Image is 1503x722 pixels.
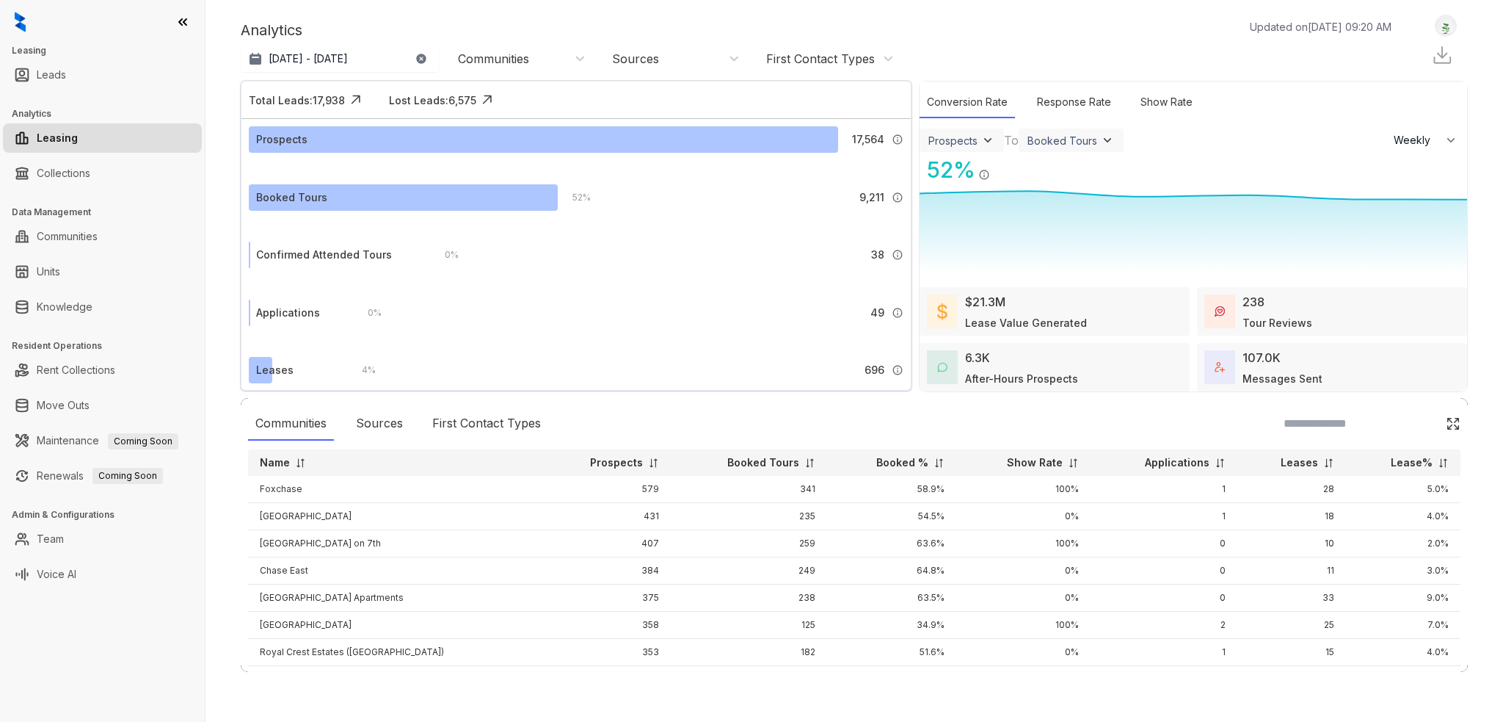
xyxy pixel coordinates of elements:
div: First Contact Types [425,407,548,441]
td: 341 [671,476,828,503]
li: Units [3,257,202,286]
td: 407 [540,530,670,557]
img: sorting [1215,458,1226,469]
h3: Analytics [12,107,205,120]
div: Total Leads: 17,938 [249,93,345,108]
img: sorting [1068,458,1079,469]
div: To [1004,131,1019,149]
td: 3.0% [1346,557,1460,585]
img: TourReviews [1215,306,1225,317]
a: Leads [37,60,66,90]
img: Info [892,134,903,145]
img: sorting [1323,458,1334,469]
img: Info [892,192,903,203]
td: 5.0% [1346,476,1460,503]
td: 0 [1091,530,1237,557]
img: Click Icon [1446,416,1460,431]
span: Weekly [1394,133,1438,148]
td: 1 [1091,503,1237,530]
p: Prospects [590,455,643,470]
div: 4 % [347,362,376,378]
img: ViewFilterArrow [1100,133,1115,148]
a: Units [37,257,60,286]
td: 11 [1237,557,1346,585]
td: 0% [956,585,1091,612]
td: 249 [671,557,828,585]
img: sorting [1438,458,1449,469]
td: 60.1% [827,666,956,693]
h3: Data Management [12,206,205,219]
img: ViewFilterArrow [980,133,995,148]
div: 52 % [558,189,591,206]
td: 341 [540,666,670,693]
td: 33 [1237,585,1346,612]
li: Voice AI [3,560,202,589]
div: Prospects [256,131,307,148]
div: Communities [458,51,529,67]
td: [GEOGRAPHIC_DATA] [248,612,540,639]
h3: Resident Operations [12,339,205,353]
td: 431 [540,503,670,530]
div: Tour Reviews [1242,315,1312,331]
div: Sources [612,51,659,67]
td: 7.0% [1346,612,1460,639]
td: 0 [1091,585,1237,612]
td: 34.9% [827,612,956,639]
p: Applications [1145,455,1209,470]
a: Knowledge [37,292,92,322]
span: 38 [871,247,884,263]
span: 17,564 [852,131,884,148]
li: Leasing [3,123,202,153]
td: 235 [671,503,828,530]
td: 64.8% [827,557,956,585]
span: 696 [865,362,884,378]
img: Click Icon [476,89,498,111]
td: 579 [540,476,670,503]
img: sorting [934,458,945,469]
div: 238 [1242,293,1264,311]
span: Coming Soon [108,433,178,450]
td: 100% [956,666,1091,693]
li: Maintenance [3,426,202,455]
p: Booked % [876,455,928,470]
img: AfterHoursConversations [937,362,947,373]
div: 6.3K [965,349,990,367]
td: 100% [956,530,1091,557]
img: Info [892,249,903,261]
li: Knowledge [3,292,202,322]
li: Rent Collections [3,355,202,385]
p: Booked Tours [727,455,799,470]
td: 18 [1237,666,1346,693]
td: Foxchase [248,476,540,503]
td: [GEOGRAPHIC_DATA] [248,503,540,530]
td: 9.0% [1346,585,1460,612]
div: Response Rate [1030,87,1118,118]
img: TotalFum [1215,362,1225,372]
p: Name [260,455,290,470]
td: 5.0% [1346,666,1460,693]
td: 0% [956,503,1091,530]
td: 1 [1091,476,1237,503]
p: Lease% [1391,455,1433,470]
div: Lost Leads: 6,575 [389,93,476,108]
button: Weekly [1385,127,1467,154]
td: Royal Crest Estates ([GEOGRAPHIC_DATA]) [248,666,540,693]
div: 52 % [920,154,975,187]
img: UserAvatar [1435,18,1456,34]
td: 18 [1237,503,1346,530]
div: First Contact Types [766,51,875,67]
div: Leases [256,362,294,378]
td: 0 [1091,557,1237,585]
li: Team [3,524,202,554]
td: 25 [1237,612,1346,639]
li: Move Outs [3,391,202,420]
td: Chase East [248,557,540,585]
h3: Admin & Configurations [12,508,205,521]
div: 0 % [430,247,459,263]
img: Click Icon [990,156,1012,178]
a: RenewalsComing Soon [37,461,163,491]
p: Updated on [DATE] 09:20 AM [1250,19,1391,35]
h3: Leasing [12,44,205,57]
td: 0 [1091,666,1237,693]
div: Sources [349,407,410,441]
